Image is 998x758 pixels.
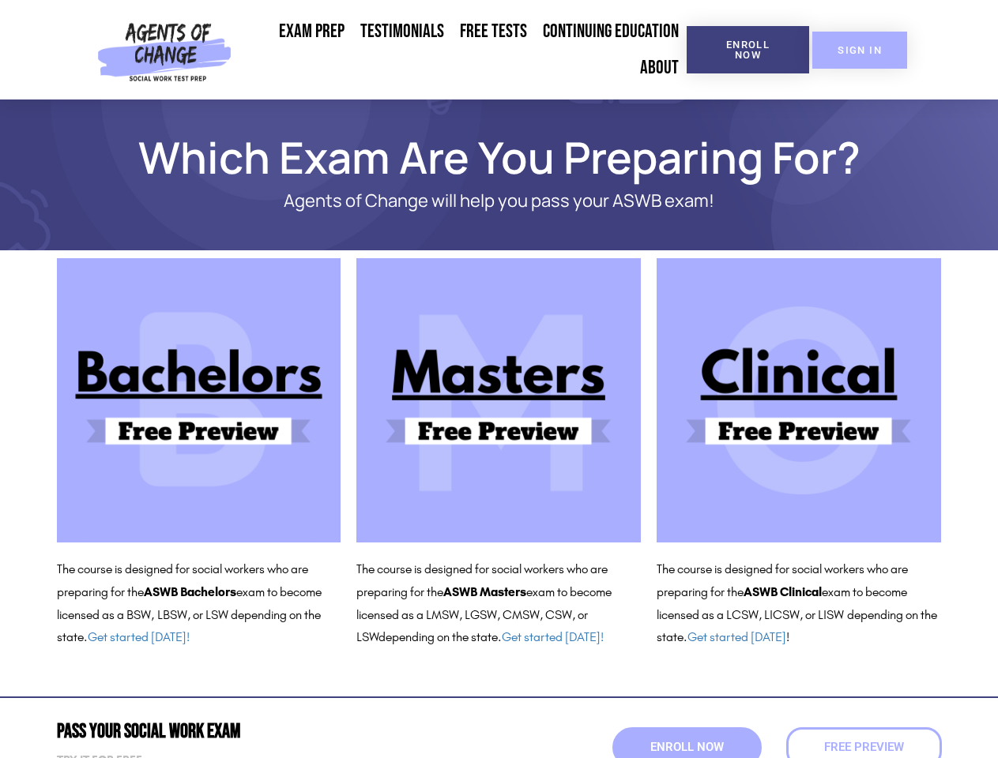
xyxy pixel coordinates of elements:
p: The course is designed for social workers who are preparing for the exam to become licensed as a ... [57,558,341,649]
span: Free Preview [824,741,904,753]
a: Enroll Now [687,26,809,73]
h2: Pass Your Social Work Exam [57,722,491,741]
h1: Which Exam Are You Preparing For? [49,139,950,175]
span: Enroll Now [650,741,724,753]
a: Get started [DATE] [687,629,786,644]
p: The course is designed for social workers who are preparing for the exam to become licensed as a ... [356,558,641,649]
a: Free Tests [452,13,535,50]
a: Get started [DATE]! [88,629,190,644]
b: ASWB Bachelors [144,584,236,599]
b: ASWB Masters [443,584,526,599]
a: SIGN IN [812,32,907,69]
p: The course is designed for social workers who are preparing for the exam to become licensed as a ... [657,558,941,649]
a: Get started [DATE]! [502,629,604,644]
a: Continuing Education [535,13,687,50]
a: Testimonials [352,13,452,50]
span: depending on the state. [378,629,604,644]
span: Enroll Now [712,39,784,60]
b: ASWB Clinical [744,584,822,599]
nav: Menu [238,13,687,86]
a: About [632,50,687,86]
p: Agents of Change will help you pass your ASWB exam! [112,191,887,211]
span: . ! [684,629,789,644]
a: Exam Prep [271,13,352,50]
span: SIGN IN [838,45,882,55]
